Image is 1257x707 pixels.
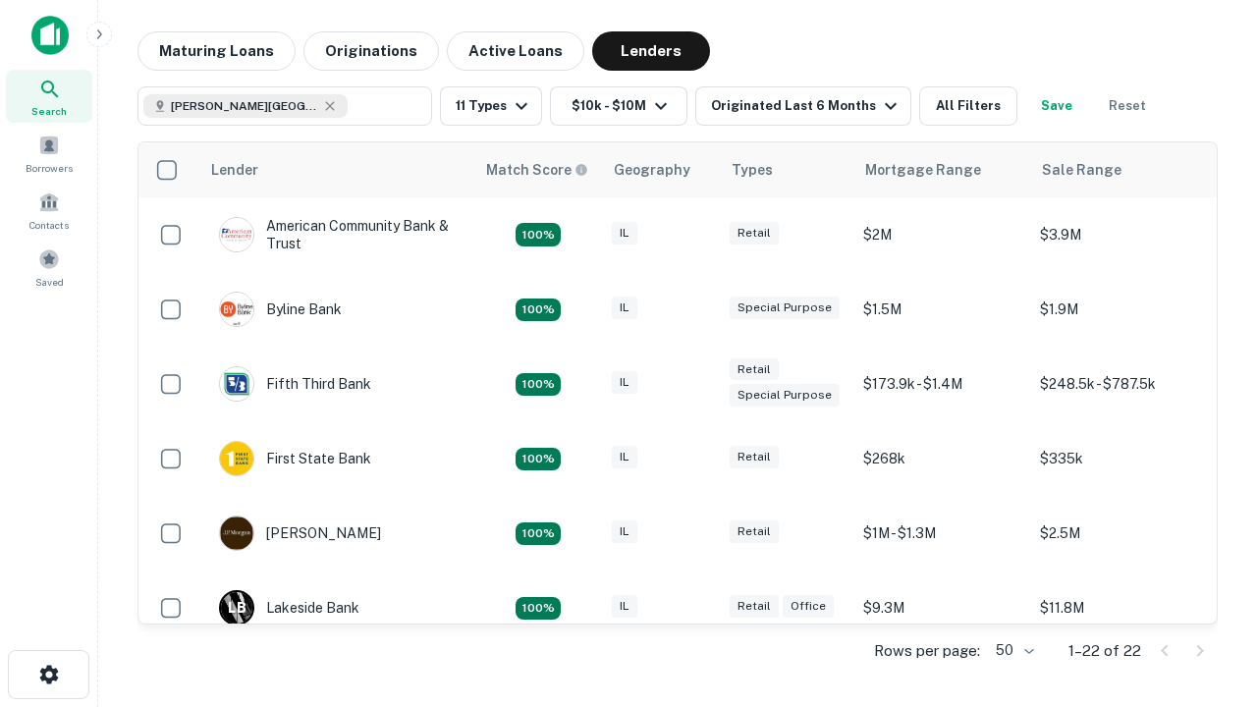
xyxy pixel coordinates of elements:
a: Borrowers [6,127,92,180]
td: $1.9M [1030,272,1207,347]
a: Saved [6,241,92,294]
td: $1.5M [853,272,1030,347]
td: $3.9M [1030,197,1207,272]
div: Matching Properties: 2, hasApolloMatch: undefined [516,299,561,322]
div: Types [732,158,773,182]
a: Search [6,70,92,123]
div: Retail [730,520,779,543]
div: Special Purpose [730,297,840,319]
td: $335k [1030,421,1207,496]
span: Search [31,103,67,119]
button: Originations [303,31,439,71]
div: IL [612,222,637,245]
button: 11 Types [440,86,542,126]
a: Contacts [6,184,92,237]
p: Rows per page: [874,639,980,663]
th: Capitalize uses an advanced AI algorithm to match your search with the best lender. The match sco... [474,142,602,197]
div: Sale Range [1042,158,1121,182]
div: Byline Bank [219,292,342,327]
td: $248.5k - $787.5k [1030,347,1207,421]
div: Matching Properties: 2, hasApolloMatch: undefined [516,223,561,246]
td: $2M [853,197,1030,272]
div: Mortgage Range [865,158,981,182]
div: Matching Properties: 2, hasApolloMatch: undefined [516,448,561,471]
button: Lenders [592,31,710,71]
p: 1–22 of 22 [1068,639,1141,663]
p: L B [228,598,246,619]
img: picture [220,517,253,550]
div: First State Bank [219,441,371,476]
th: Lender [199,142,474,197]
div: American Community Bank & Trust [219,217,455,252]
td: $1M - $1.3M [853,496,1030,571]
th: Mortgage Range [853,142,1030,197]
div: Retail [730,595,779,618]
span: [PERSON_NAME][GEOGRAPHIC_DATA], [GEOGRAPHIC_DATA] [171,97,318,115]
div: IL [612,595,637,618]
th: Types [720,142,853,197]
div: Geography [614,158,690,182]
div: Special Purpose [730,384,840,407]
div: [PERSON_NAME] [219,516,381,551]
div: Capitalize uses an advanced AI algorithm to match your search with the best lender. The match sco... [486,159,588,181]
h6: Match Score [486,159,584,181]
td: $173.9k - $1.4M [853,347,1030,421]
div: Matching Properties: 2, hasApolloMatch: undefined [516,373,561,397]
div: IL [612,446,637,468]
div: Retail [730,446,779,468]
span: Contacts [29,217,69,233]
div: Matching Properties: 2, hasApolloMatch: undefined [516,522,561,546]
button: $10k - $10M [550,86,687,126]
div: Retail [730,222,779,245]
div: IL [612,297,637,319]
button: Maturing Loans [137,31,296,71]
td: $9.3M [853,571,1030,645]
button: Reset [1096,86,1159,126]
img: capitalize-icon.png [31,16,69,55]
img: picture [220,367,253,401]
div: Matching Properties: 3, hasApolloMatch: undefined [516,597,561,621]
td: $11.8M [1030,571,1207,645]
div: Office [783,595,834,618]
img: picture [220,293,253,326]
span: Borrowers [26,160,73,176]
div: 50 [988,636,1037,665]
th: Geography [602,142,720,197]
th: Sale Range [1030,142,1207,197]
span: Saved [35,274,64,290]
iframe: Chat Widget [1159,550,1257,644]
div: IL [612,371,637,394]
button: Originated Last 6 Months [695,86,911,126]
div: Originated Last 6 Months [711,94,902,118]
button: Active Loans [447,31,584,71]
div: Fifth Third Bank [219,366,371,402]
button: Save your search to get updates of matches that match your search criteria. [1025,86,1088,126]
img: picture [220,442,253,475]
div: Lakeside Bank [219,590,359,625]
div: Lender [211,158,258,182]
div: IL [612,520,637,543]
div: Retail [730,358,779,381]
td: $2.5M [1030,496,1207,571]
td: $268k [853,421,1030,496]
button: All Filters [919,86,1017,126]
img: picture [220,218,253,251]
